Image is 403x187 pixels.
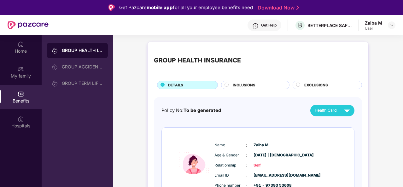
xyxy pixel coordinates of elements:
span: DETAILS [168,82,183,88]
span: Email ID [214,172,246,178]
img: svg+xml;base64,PHN2ZyBpZD0iRHJvcGRvd24tMzJ4MzIiIHhtbG5zPSJodHRwOi8vd3d3LnczLm9yZy8yMDAwL3N2ZyIgd2... [389,23,394,28]
div: Policy No: [161,107,221,114]
button: Health Card [310,105,354,116]
span: [DATE] | [DEMOGRAPHIC_DATA] [254,152,285,158]
span: Zaiba M [254,142,285,148]
img: Logo [108,4,115,11]
span: EXCLUSIONS [304,82,328,88]
span: : [246,152,247,159]
span: Name [214,142,246,148]
div: Zaiba M [365,20,382,26]
span: To be generated [184,108,221,113]
span: [EMAIL_ADDRESS][DOMAIN_NAME] [254,172,285,178]
span: : [246,142,247,149]
img: svg+xml;base64,PHN2ZyB3aWR0aD0iMjAiIGhlaWdodD0iMjAiIHZpZXdCb3g9IjAgMCAyMCAyMCIgZmlsbD0ibm9uZSIgeG... [52,80,58,87]
img: svg+xml;base64,PHN2ZyBpZD0iSG9zcGl0YWxzIiB4bWxucz0iaHR0cDovL3d3dy53My5vcmcvMjAwMC9zdmciIHdpZHRoPS... [18,116,24,122]
span: Relationship [214,162,246,168]
img: svg+xml;base64,PHN2ZyBpZD0iQmVuZWZpdHMiIHhtbG5zPSJodHRwOi8vd3d3LnczLm9yZy8yMDAwL3N2ZyIgd2lkdGg9Ij... [18,91,24,97]
div: GROUP HEALTH INSURANCE [62,47,103,54]
strong: mobile app [147,4,173,10]
span: : [246,172,247,179]
span: Health Card [315,107,337,114]
span: : [246,162,247,169]
img: svg+xml;base64,PHN2ZyB3aWR0aD0iMjAiIGhlaWdodD0iMjAiIHZpZXdCb3g9IjAgMCAyMCAyMCIgZmlsbD0ibm9uZSIgeG... [18,66,24,72]
img: New Pazcare Logo [8,21,49,29]
img: Stroke [296,4,299,11]
img: svg+xml;base64,PHN2ZyB3aWR0aD0iMjAiIGhlaWdodD0iMjAiIHZpZXdCb3g9IjAgMCAyMCAyMCIgZmlsbD0ibm9uZSIgeG... [52,64,58,70]
a: Download Now [258,4,297,11]
div: Get Help [261,23,277,28]
img: svg+xml;base64,PHN2ZyB3aWR0aD0iMjAiIGhlaWdodD0iMjAiIHZpZXdCb3g9IjAgMCAyMCAyMCIgZmlsbD0ibm9uZSIgeG... [52,48,58,54]
span: Age & Gender [214,152,246,158]
span: Self [254,162,285,168]
div: GROUP HEALTH INSURANCE [154,56,241,65]
span: B [298,21,302,29]
div: Get Pazcare for all your employee benefits need [119,4,253,11]
div: GROUP TERM LIFE INSURANCE [62,81,103,86]
div: BETTERPLACE SAFETY SOLUTIONS PRIVATE LIMITED [307,22,352,28]
img: svg+xml;base64,PHN2ZyB4bWxucz0iaHR0cDovL3d3dy53My5vcmcvMjAwMC9zdmciIHZpZXdCb3g9IjAgMCAyNCAyNCIgd2... [342,105,353,116]
img: svg+xml;base64,PHN2ZyBpZD0iSGVscC0zMngzMiIgeG1sbnM9Imh0dHA6Ly93d3cudzMub3JnLzIwMDAvc3ZnIiB3aWR0aD... [252,23,259,29]
img: svg+xml;base64,PHN2ZyBpZD0iSG9tZSIgeG1sbnM9Imh0dHA6Ly93d3cudzMub3JnLzIwMDAvc3ZnIiB3aWR0aD0iMjAiIG... [18,41,24,47]
div: User [365,26,382,31]
span: INCLUSIONS [233,82,255,88]
div: GROUP ACCIDENTAL INSURANCE [62,64,103,69]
